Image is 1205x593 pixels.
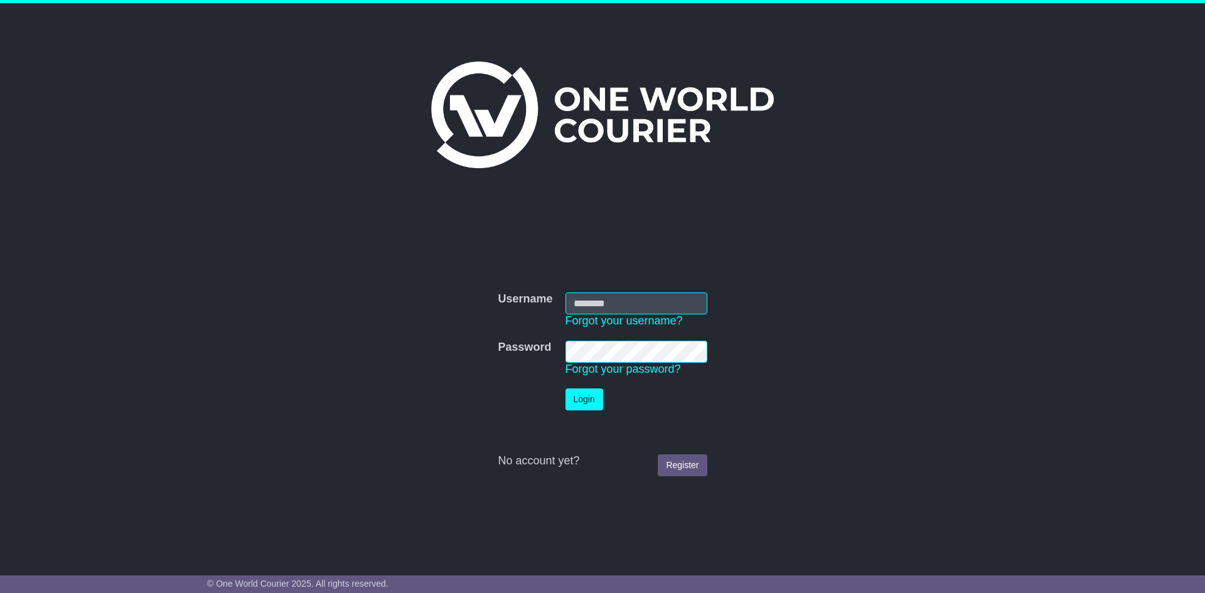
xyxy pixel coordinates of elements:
button: Login [565,388,603,410]
img: One World [431,61,774,168]
a: Forgot your username? [565,314,683,327]
label: Username [498,292,552,306]
a: Register [658,454,707,476]
a: Forgot your password? [565,363,681,375]
div: No account yet? [498,454,707,468]
span: © One World Courier 2025. All rights reserved. [207,579,388,589]
label: Password [498,341,551,355]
